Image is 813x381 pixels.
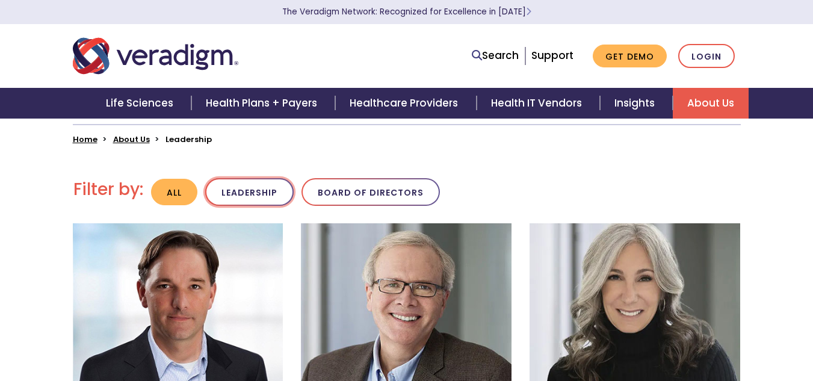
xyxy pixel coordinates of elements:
button: All [151,179,197,206]
button: Leadership [205,178,294,206]
a: Health IT Vendors [477,88,600,119]
a: Support [531,48,573,63]
a: Home [73,134,97,145]
a: Health Plans + Payers [191,88,335,119]
a: Healthcare Providers [335,88,476,119]
h2: Filter by: [73,179,143,200]
img: Veradigm logo [73,36,238,76]
span: Learn More [526,6,531,17]
a: About Us [113,134,150,145]
button: Board of Directors [301,178,440,206]
a: Get Demo [593,45,667,68]
a: About Us [673,88,749,119]
a: Insights [600,88,673,119]
a: Search [472,48,519,64]
a: The Veradigm Network: Recognized for Excellence in [DATE]Learn More [282,6,531,17]
a: Login [678,44,735,69]
a: Life Sciences [91,88,191,119]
